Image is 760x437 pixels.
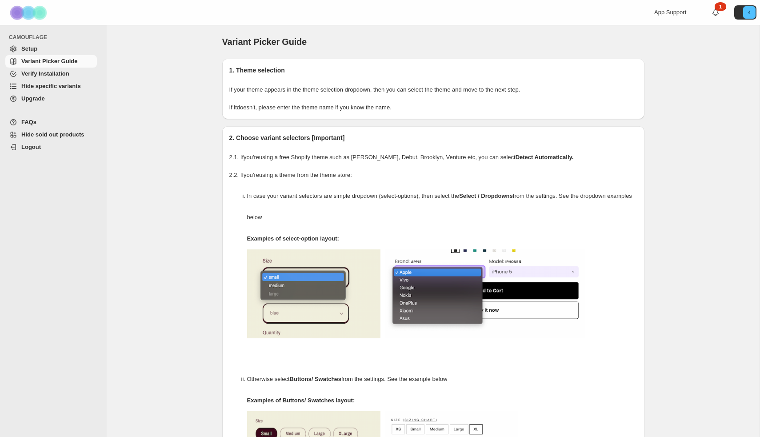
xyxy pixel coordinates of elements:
strong: Select / Dropdowns [459,192,513,199]
img: Camouflage [7,0,52,25]
span: Variant Picker Guide [21,58,77,64]
a: Setup [5,43,97,55]
span: Hide sold out products [21,131,84,138]
p: 2.2. If you're using a theme from the theme store: [229,171,637,180]
span: Hide specific variants [21,83,81,89]
p: Otherwise select from the settings. See the example below [247,369,637,390]
a: Verify Installation [5,68,97,80]
span: Upgrade [21,95,45,102]
strong: Examples of Buttons/ Swatches layout: [247,397,355,404]
h2: 1. Theme selection [229,66,637,75]
a: Hide sold out products [5,128,97,141]
a: Logout [5,141,97,153]
strong: Buttons/ Swatches [290,376,341,382]
h2: 2. Choose variant selectors [Important] [229,133,637,142]
button: Avatar with initials 4 [734,5,756,20]
p: In case your variant selectors are simple dropdown (select-options), then select the from the set... [247,185,637,228]
span: App Support [654,9,686,16]
span: Setup [21,45,37,52]
a: 1 [711,8,720,17]
text: 4 [748,10,751,15]
span: Avatar with initials 4 [743,6,756,19]
span: FAQs [21,119,36,125]
a: Variant Picker Guide [5,55,97,68]
p: If your theme appears in the theme selection dropdown, then you can select the theme and move to ... [229,85,637,94]
span: Logout [21,144,41,150]
img: camouflage-select-options [247,249,380,338]
div: 1 [715,2,726,11]
strong: Examples of select-option layout: [247,235,339,242]
span: CAMOUFLAGE [9,34,100,41]
a: Upgrade [5,92,97,105]
span: Variant Picker Guide [222,37,307,47]
img: camouflage-select-options-2 [385,249,585,338]
a: Hide specific variants [5,80,97,92]
a: FAQs [5,116,97,128]
p: 2.1. If you're using a free Shopify theme such as [PERSON_NAME], Debut, Brooklyn, Venture etc, yo... [229,153,637,162]
p: If it doesn't , please enter the theme name if you know the name. [229,103,637,112]
span: Verify Installation [21,70,69,77]
strong: Detect Automatically. [516,154,574,160]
